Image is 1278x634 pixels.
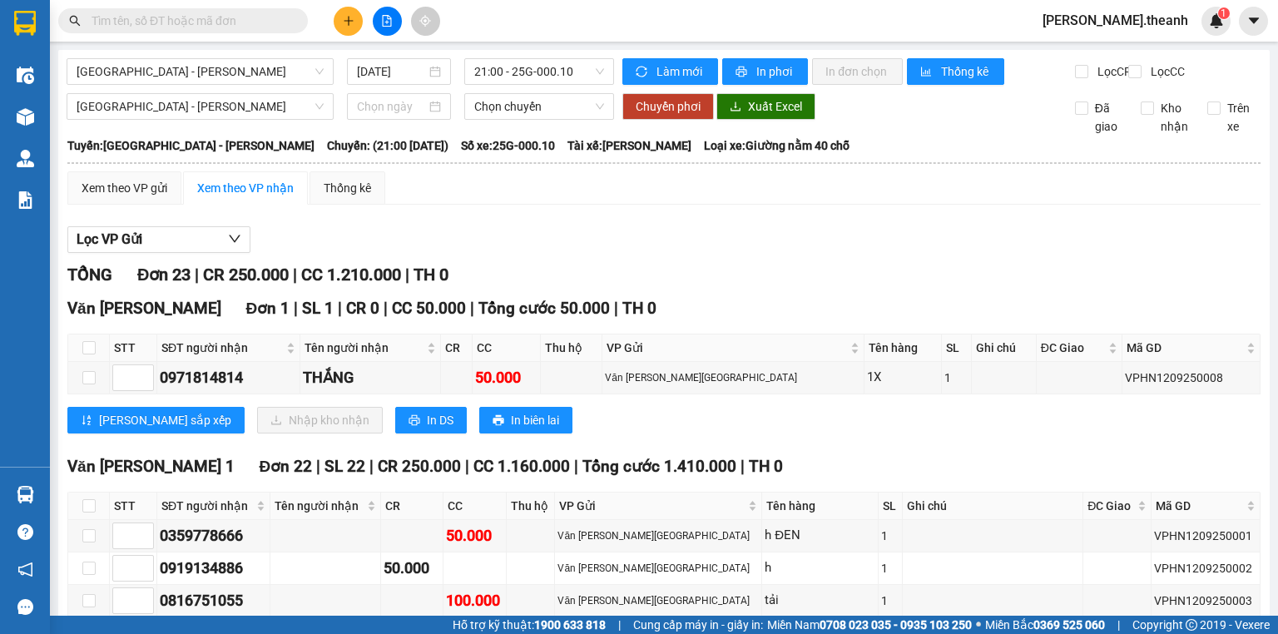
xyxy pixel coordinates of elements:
span: [PERSON_NAME] sắp xếp [99,411,231,429]
span: ĐC Giao [1087,497,1134,515]
span: Làm mới [656,62,705,81]
div: 50.000 [384,557,440,580]
span: | [465,457,469,476]
span: CC 50.000 [392,299,466,318]
div: h [765,558,875,578]
div: tải [765,591,875,611]
span: Đơn 23 [137,265,191,285]
button: plus [334,7,363,36]
td: 0816751055 [157,585,270,617]
span: Xuất Excel [748,97,802,116]
span: bar-chart [920,66,934,79]
span: Số xe: 25G-000.10 [461,136,555,155]
div: VPHN1209250003 [1154,592,1257,610]
span: printer [409,414,420,428]
div: h ĐEN [765,526,875,546]
div: Xem theo VP gửi [82,179,167,197]
input: Tìm tên, số ĐT hoặc mã đơn [92,12,288,30]
span: TH 0 [622,299,656,318]
button: Lọc VP Gửi [67,226,250,253]
button: aim [411,7,440,36]
strong: 1900 633 818 [534,618,606,632]
div: 1 [881,527,899,545]
span: In DS [427,411,453,429]
span: In phơi [756,62,795,81]
th: STT [110,334,157,362]
span: | [1117,616,1120,634]
td: Văn phòng Hà Nội [555,585,762,617]
img: warehouse-icon [17,108,34,126]
span: down [228,232,241,245]
span: CR 250.000 [378,457,461,476]
div: 0971814814 [160,366,297,389]
button: caret-down [1239,7,1268,36]
div: Văn [PERSON_NAME][GEOGRAPHIC_DATA] [557,561,759,577]
div: 0359778666 [160,524,267,547]
span: CC 1.160.000 [473,457,570,476]
span: | [574,457,578,476]
th: Ghi chú [972,334,1037,362]
span: Mã GD [1127,339,1243,357]
b: Tuyến: [GEOGRAPHIC_DATA] - [PERSON_NAME] [67,139,315,152]
th: CR [381,493,443,520]
button: Chuyển phơi [622,93,714,120]
div: 50.000 [475,366,537,389]
button: downloadNhập kho nhận [257,407,383,433]
th: CC [443,493,506,520]
span: CR 0 [346,299,379,318]
strong: 0369 525 060 [1033,618,1105,632]
th: CC [473,334,541,362]
span: Lọc VP Gửi [77,229,142,250]
span: Lọc CR [1091,62,1134,81]
span: Cung cấp máy in - giấy in: [633,616,763,634]
td: VPHN1209250003 [1152,585,1261,617]
span: | [195,265,199,285]
span: SĐT người nhận [161,339,283,357]
span: 21:00 - 25G-000.10 [474,59,605,84]
span: Tổng cước 1.410.000 [582,457,736,476]
span: message [17,599,33,615]
span: Trên xe [1221,99,1261,136]
span: Văn [PERSON_NAME] 1 [67,457,235,476]
th: Tên hàng [864,334,942,362]
span: Tài xế: [PERSON_NAME] [567,136,691,155]
div: 0919134886 [160,557,267,580]
span: Hà Nội - Lai Châu [77,94,324,119]
span: | [338,299,342,318]
span: download [730,101,741,114]
div: 1X [867,368,939,388]
span: Văn [PERSON_NAME] [67,299,221,318]
button: syncLàm mới [622,58,718,85]
td: Văn phòng Hà Nội [602,362,864,394]
div: VPHN1209250001 [1154,527,1257,545]
td: Văn phòng Hà Nội [555,520,762,552]
span: | [293,265,297,285]
span: TH 0 [414,265,448,285]
span: In biên lai [511,411,559,429]
span: plus [343,15,354,27]
td: 0919134886 [157,552,270,585]
span: [PERSON_NAME].theanh [1029,10,1201,31]
span: | [618,616,621,634]
div: 1 [944,369,968,387]
span: Tên người nhận [305,339,423,357]
span: Đã giao [1088,99,1129,136]
span: file-add [381,15,393,27]
td: VPHN1209250002 [1152,552,1261,585]
span: Hỗ trợ kỹ thuật: [453,616,606,634]
span: copyright [1186,619,1197,631]
sup: 1 [1218,7,1230,19]
span: Thống kê [941,62,991,81]
img: solution-icon [17,191,34,209]
div: Văn [PERSON_NAME][GEOGRAPHIC_DATA] [605,370,861,386]
span: Miền Nam [767,616,972,634]
button: file-add [373,7,402,36]
button: printerIn DS [395,407,467,433]
img: logo-vxr [14,11,36,36]
th: Thu hộ [541,334,602,362]
span: aim [419,15,431,27]
div: 50.000 [446,524,503,547]
span: | [470,299,474,318]
button: downloadXuất Excel [716,93,815,120]
button: sort-ascending[PERSON_NAME] sắp xếp [67,407,245,433]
